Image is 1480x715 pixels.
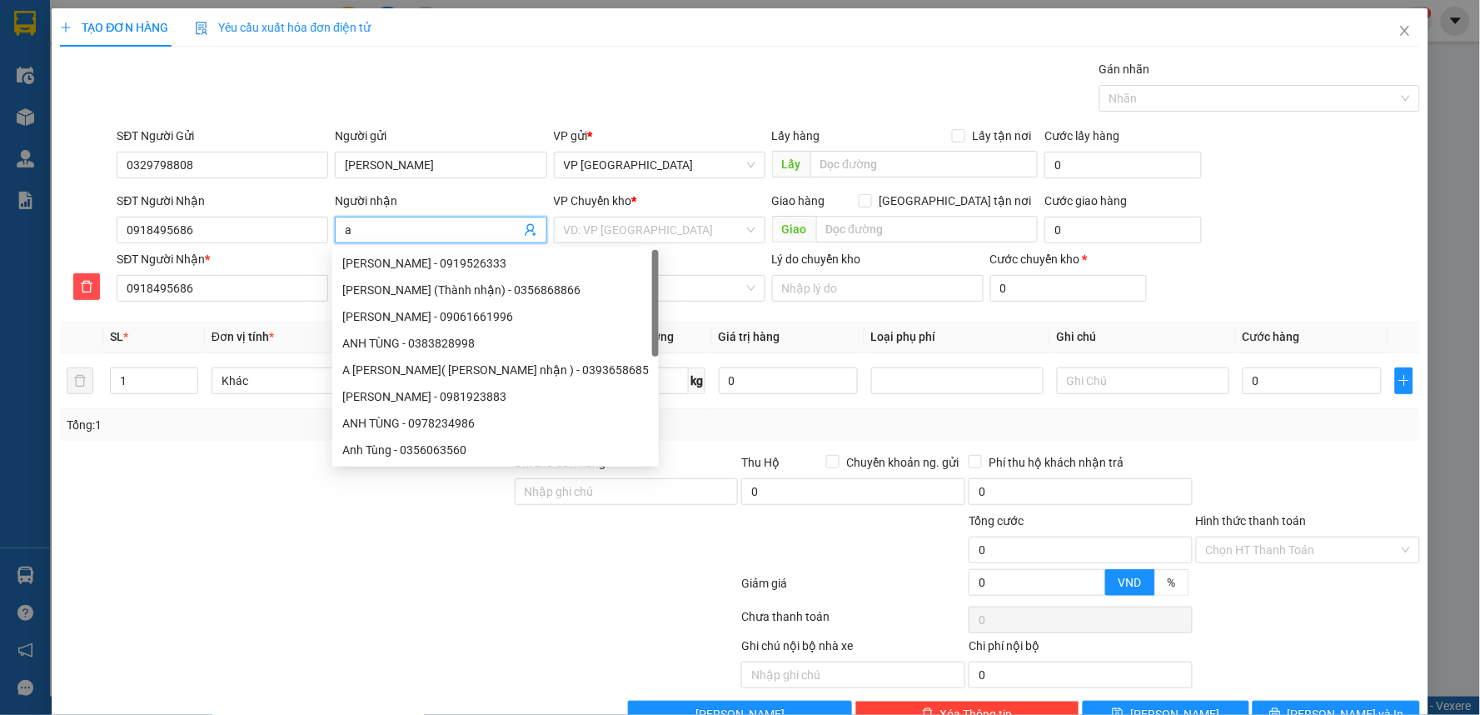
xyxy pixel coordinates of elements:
div: SĐT Người Gửi [117,127,328,145]
li: 237 [PERSON_NAME] , [GEOGRAPHIC_DATA] [156,41,696,62]
img: logo.jpg [21,21,104,104]
span: SL [110,330,123,343]
button: plus [1395,367,1413,394]
label: Cước giao hàng [1044,194,1127,207]
div: [PERSON_NAME] - 0919526333 [342,254,649,272]
div: Cước chuyển kho [990,250,1148,268]
span: Tổng cước [969,514,1024,527]
span: Giao hàng [772,194,825,207]
span: Phí thu hộ khách nhận trả [982,453,1130,472]
span: plus [1396,374,1413,387]
div: [PERSON_NAME] - 09061661996 [342,307,649,326]
div: Tổng: 1 [67,416,571,434]
input: Cước lấy hàng [1044,152,1202,178]
span: Lấy hàng [772,129,820,142]
span: close [1398,24,1412,37]
div: ANH TÙNG - 0978234986 [332,410,659,437]
input: 0 [719,367,858,394]
th: Ghi chú [1050,321,1236,353]
div: Người nhận [335,192,546,210]
div: Anh Tùng (Thành nhận) - 0356868866 [332,277,659,303]
input: Dọc đường [816,216,1039,242]
div: VP gửi [554,127,765,145]
span: user-add [524,223,537,237]
div: Người gửi [335,127,546,145]
label: Cước lấy hàng [1044,129,1119,142]
span: Giao [772,216,816,242]
span: plus [60,22,72,33]
span: delete [74,280,99,293]
input: SĐT người nhận [117,275,328,302]
div: Anh Tùng - 0356063560 [342,441,649,459]
button: delete [73,273,100,300]
div: ANH TÙNG - 0978234986 [342,414,649,432]
label: Ghi chú đơn hàng [515,456,606,469]
div: Giảm giá [740,574,967,603]
button: Close [1382,8,1428,55]
span: Cước hàng [1243,330,1300,343]
button: delete [67,367,93,394]
div: ANH TÙNG - 0383828998 [342,334,649,352]
span: Giá trị hàng [719,330,780,343]
span: VND [1119,576,1142,589]
div: A [PERSON_NAME]( [PERSON_NAME] nhận ) - 0393658685 [342,361,649,379]
input: Ghi chú đơn hàng [515,478,739,505]
div: SĐT Người Nhận [117,192,328,210]
label: Gán nhãn [1099,62,1150,76]
label: Lý do chuyển kho [772,252,861,266]
span: Chuyển khoản ng. gửi [840,453,965,472]
div: A thanh tùng( lanh nhận ) - 0393658685 [332,357,659,383]
input: Nhập ghi chú [741,662,965,688]
div: [PERSON_NAME] (Thành nhận) - 0356868866 [342,281,649,299]
div: Ghi chú nội bộ nhà xe [741,637,965,662]
input: Ghi Chú [1057,367,1229,394]
span: Thu Hộ [741,456,780,469]
span: [GEOGRAPHIC_DATA] tận nơi [872,192,1038,210]
div: [PERSON_NAME] - 0981923883 [342,387,649,406]
span: Lấy tận nơi [965,127,1038,145]
div: ANH TÙNG - 0383828998 [332,330,659,357]
div: Anh Tùng - 09061661996 [332,303,659,330]
span: VP Chuyển kho [554,194,632,207]
img: icon [195,22,208,35]
span: TẠO ĐƠN HÀNG [60,21,168,34]
span: Yêu cầu xuất hóa đơn điện tử [195,21,371,34]
span: kg [689,367,705,394]
span: VP Tiền Hải [564,152,755,177]
span: Lấy [772,151,810,177]
div: Chi phí nội bộ [969,637,1193,662]
div: Chưa thanh toán [740,607,967,637]
span: Khác [222,368,374,393]
div: Anh Tùng Hoà - 0919526333 [332,250,659,277]
span: % [1168,576,1176,589]
div: SĐT Người Nhận [117,250,328,268]
label: Hình thức thanh toán [1196,514,1307,527]
div: Anh Tùng - 0356063560 [332,437,659,463]
span: Đơn vị tính [212,330,274,343]
li: Hotline: 1900 3383, ĐT/Zalo : 0862837383 [156,62,696,82]
input: Dọc đường [810,151,1039,177]
input: Cước giao hàng [1044,217,1202,243]
input: Lý do chuyển kho [772,275,984,302]
div: Nguyễn Thanh Tùng - 0981923883 [332,383,659,410]
th: Loại phụ phí [865,321,1050,353]
b: GỬI : VP [GEOGRAPHIC_DATA] [21,121,248,177]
